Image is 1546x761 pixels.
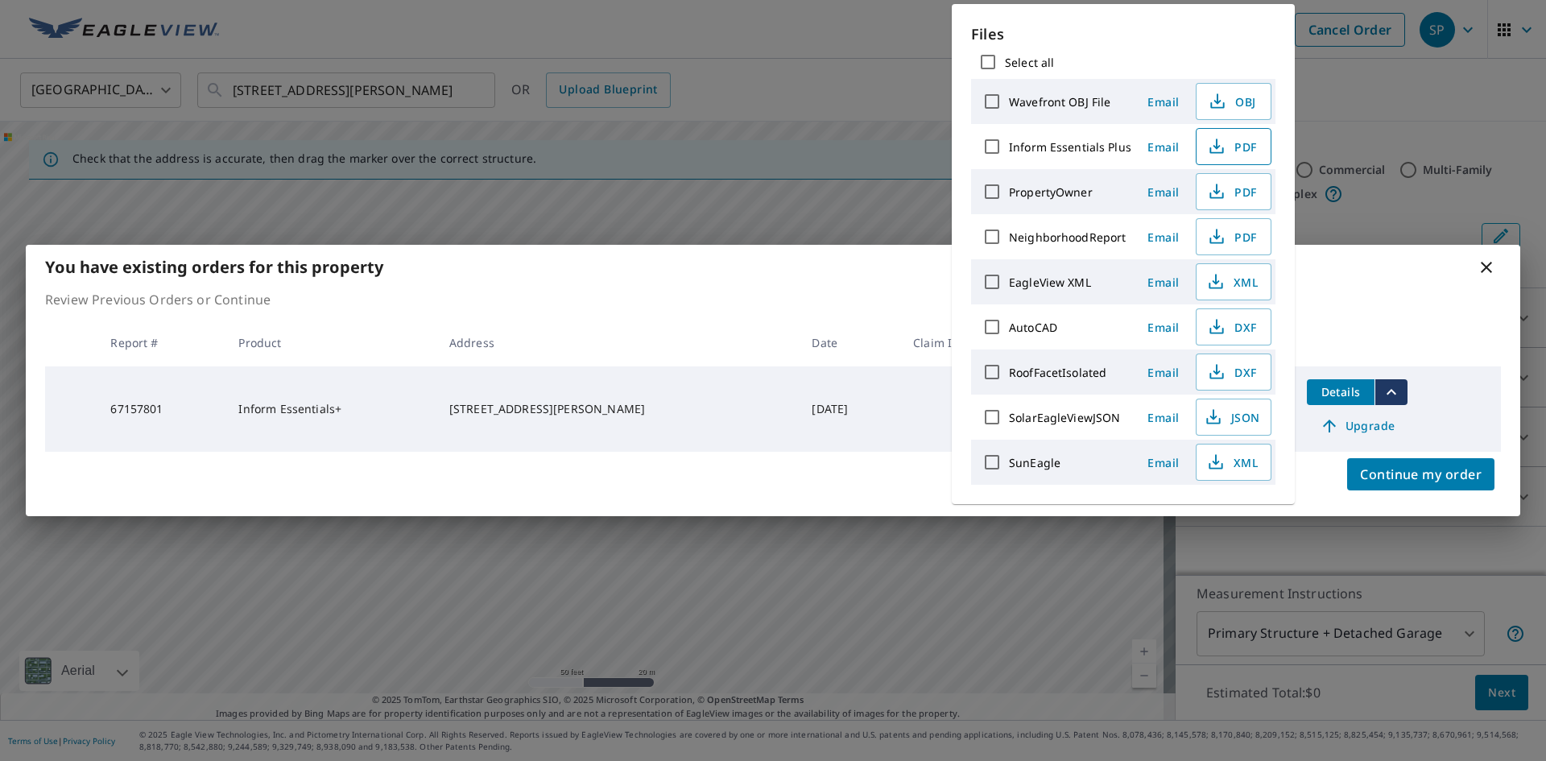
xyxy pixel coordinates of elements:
[1196,444,1271,481] button: XML
[1138,315,1189,340] button: Email
[1206,407,1258,427] span: JSON
[1206,92,1258,111] span: OBJ
[1347,458,1494,490] button: Continue my order
[1009,320,1057,335] label: AutoCAD
[1307,413,1408,439] a: Upgrade
[1307,379,1374,405] button: detailsBtn-67157801
[225,366,436,452] td: Inform Essentials+
[1206,317,1258,337] span: DXF
[97,319,225,366] th: Report #
[1196,218,1271,255] button: PDF
[799,366,900,452] td: [DATE]
[449,401,787,417] div: [STREET_ADDRESS][PERSON_NAME]
[45,290,1501,309] p: Review Previous Orders or Continue
[1144,94,1183,110] span: Email
[1196,354,1271,391] button: DXF
[1196,263,1271,300] button: XML
[1009,94,1110,110] label: Wavefront OBJ File
[1144,320,1183,335] span: Email
[1138,180,1189,205] button: Email
[1196,173,1271,210] button: PDF
[1206,272,1258,292] span: XML
[900,319,1019,366] th: Claim ID
[225,319,436,366] th: Product
[1009,365,1106,380] label: RoofFacetIsolated
[1009,184,1093,200] label: PropertyOwner
[1206,182,1258,201] span: PDF
[1005,55,1054,70] label: Select all
[436,319,800,366] th: Address
[1144,184,1183,200] span: Email
[1360,463,1482,486] span: Continue my order
[1138,450,1189,475] button: Email
[97,366,225,452] td: 67157801
[1144,365,1183,380] span: Email
[1138,405,1189,430] button: Email
[1196,83,1271,120] button: OBJ
[1196,399,1271,436] button: JSON
[1138,360,1189,385] button: Email
[1206,453,1258,472] span: XML
[1009,455,1060,470] label: SunEagle
[1009,230,1126,245] label: NeighborhoodReport
[1138,134,1189,159] button: Email
[1317,416,1398,436] span: Upgrade
[45,256,383,278] b: You have existing orders for this property
[1144,139,1183,155] span: Email
[1206,137,1258,156] span: PDF
[1206,362,1258,382] span: DXF
[1206,227,1258,246] span: PDF
[1009,410,1120,425] label: SolarEagleViewJSON
[799,319,900,366] th: Date
[1138,89,1189,114] button: Email
[1317,384,1365,399] span: Details
[1138,225,1189,250] button: Email
[1144,230,1183,245] span: Email
[1009,275,1091,290] label: EagleView XML
[1138,270,1189,295] button: Email
[1196,128,1271,165] button: PDF
[1009,139,1131,155] label: Inform Essentials Plus
[1144,410,1183,425] span: Email
[971,23,1275,45] p: Files
[1144,455,1183,470] span: Email
[1196,308,1271,345] button: DXF
[1144,275,1183,290] span: Email
[1374,379,1408,405] button: filesDropdownBtn-67157801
